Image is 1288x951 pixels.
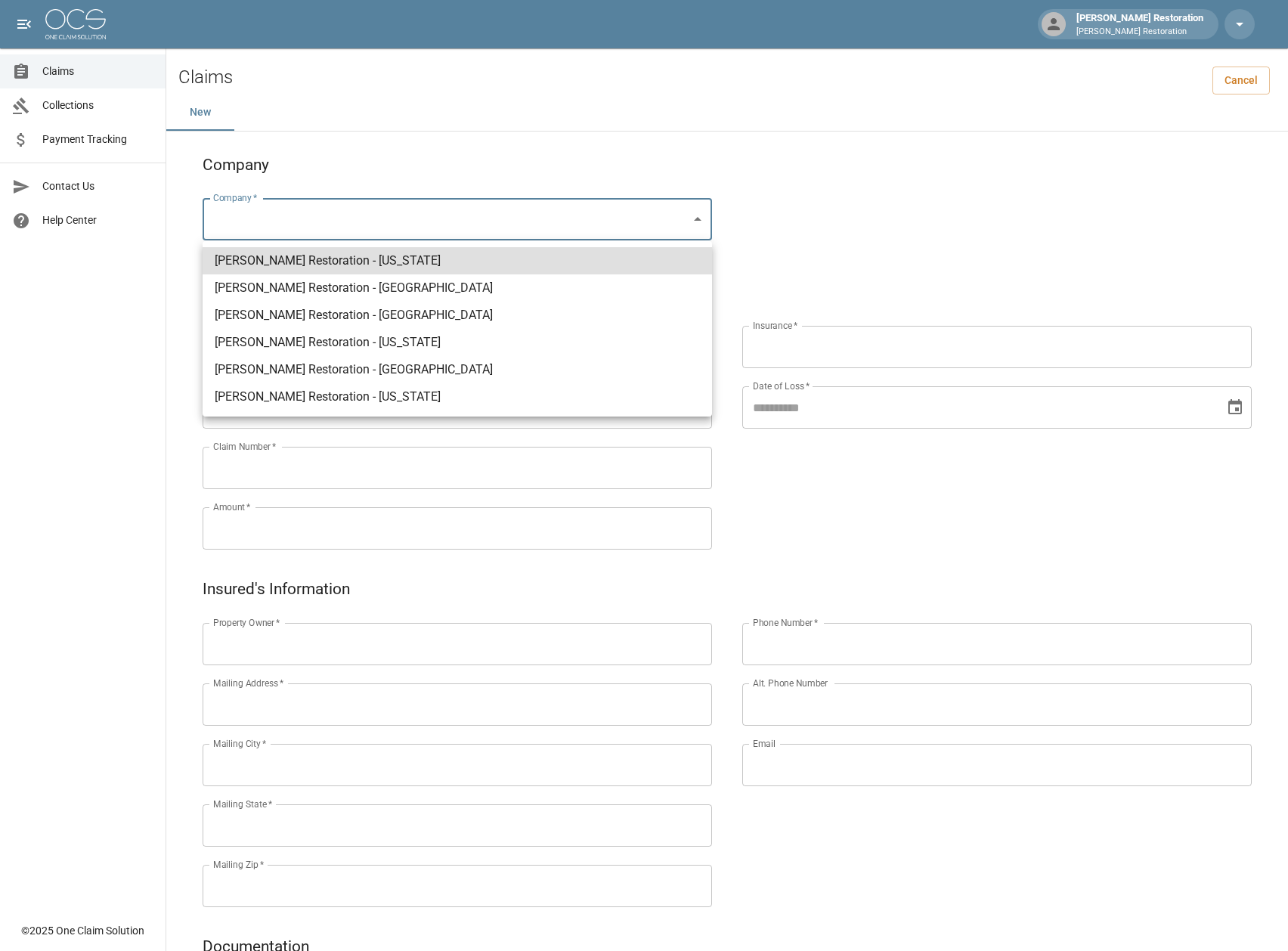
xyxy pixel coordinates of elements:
[203,356,712,383] li: [PERSON_NAME] Restoration - [GEOGRAPHIC_DATA]
[203,302,712,329] li: [PERSON_NAME] Restoration - [GEOGRAPHIC_DATA]
[203,329,712,356] li: [PERSON_NAME] Restoration - [US_STATE]
[203,383,712,410] li: [PERSON_NAME] Restoration - [US_STATE]
[203,274,712,302] li: [PERSON_NAME] Restoration - [GEOGRAPHIC_DATA]
[203,247,712,274] li: [PERSON_NAME] Restoration - [US_STATE]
